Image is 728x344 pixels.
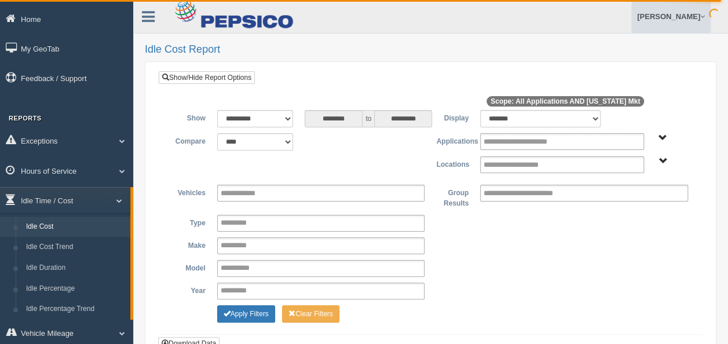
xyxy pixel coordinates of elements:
[486,96,644,107] span: Scope: All Applications AND [US_STATE] Mkt
[363,110,374,127] span: to
[430,133,474,147] label: Applications
[282,305,339,323] button: Change Filter Options
[167,133,211,147] label: Compare
[431,156,475,170] label: Locations
[21,279,130,299] a: Idle Percentage
[167,260,211,274] label: Model
[145,44,716,56] h2: Idle Cost Report
[159,71,255,84] a: Show/Hide Report Options
[21,299,130,320] a: Idle Percentage Trend
[167,185,211,199] label: Vehicles
[217,305,275,323] button: Change Filter Options
[21,258,130,279] a: Idle Duration
[21,217,130,237] a: Idle Cost
[167,110,211,124] label: Show
[430,110,474,124] label: Display
[21,237,130,258] a: Idle Cost Trend
[167,237,211,251] label: Make
[167,283,211,297] label: Year
[167,215,211,229] label: Type
[430,185,474,208] label: Group Results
